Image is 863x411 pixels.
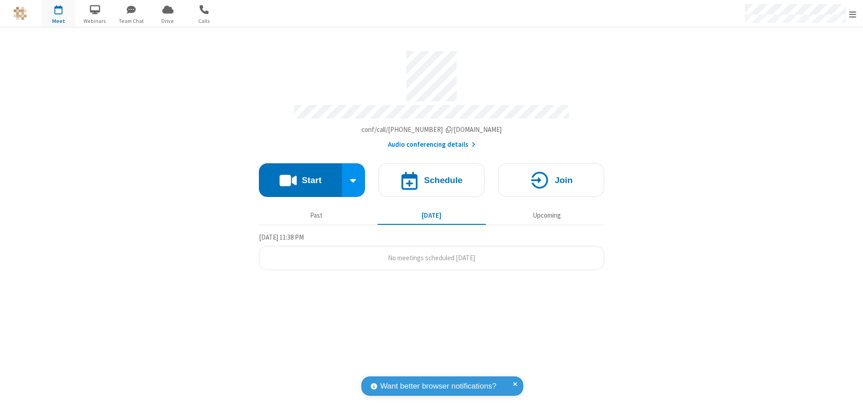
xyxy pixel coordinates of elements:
[380,380,496,392] span: Want better browser notifications?
[262,207,371,224] button: Past
[259,232,604,271] section: Today's Meetings
[259,44,604,150] section: Account details
[493,207,601,224] button: Upcoming
[378,163,485,197] button: Schedule
[78,17,112,25] span: Webinars
[424,176,463,184] h4: Schedule
[498,163,604,197] button: Join
[151,17,185,25] span: Drive
[42,17,76,25] span: Meet
[302,176,321,184] h4: Start
[259,163,342,197] button: Start
[361,125,502,135] button: Copy my meeting room linkCopy my meeting room link
[388,140,476,150] button: Audio conferencing details
[115,17,148,25] span: Team Chat
[342,163,365,197] div: Start conference options
[361,125,502,134] span: Copy my meeting room link
[555,176,573,184] h4: Join
[259,233,304,241] span: [DATE] 11:38 PM
[378,207,486,224] button: [DATE]
[13,7,27,20] img: QA Selenium DO NOT DELETE OR CHANGE
[187,17,221,25] span: Calls
[388,254,475,262] span: No meetings scheduled [DATE]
